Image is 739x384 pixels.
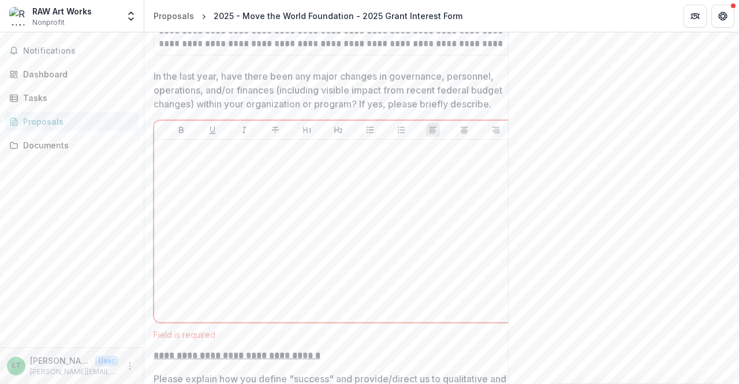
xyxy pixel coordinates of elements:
button: Align Right [489,123,503,137]
p: [PERSON_NAME] [30,355,90,367]
nav: breadcrumb [149,8,467,24]
p: [PERSON_NAME][EMAIL_ADDRESS][DOMAIN_NAME] [30,367,118,377]
a: Tasks [5,88,139,107]
button: Strike [268,123,282,137]
div: Proposals [154,10,194,22]
a: Proposals [149,8,199,24]
div: Dashboard [23,68,130,80]
div: 2025 - Move the World Foundation - 2025 Grant Interest Form [214,10,462,22]
button: Heading 1 [300,123,314,137]
p: In the last year, have there been any major changes in governance, personnel, operations, and/or ... [154,69,506,111]
p: User [95,356,118,366]
div: Proposals [23,115,130,128]
button: Get Help [711,5,734,28]
div: Tasks [23,92,130,104]
a: Proposals [5,112,139,131]
button: Italicize [237,123,251,137]
button: Align Left [426,123,440,137]
div: Documents [23,139,130,151]
button: More [123,359,137,373]
button: Align Center [457,123,471,137]
button: Partners [684,5,707,28]
div: Elliot Tranter [12,362,21,370]
button: Open entity switcher [123,5,139,28]
button: Bullet List [363,123,377,137]
div: Field is required [154,330,523,340]
button: Heading 2 [331,123,345,137]
div: RAW Art Works [32,5,92,17]
span: Notifications [23,46,135,56]
a: Documents [5,136,139,155]
img: RAW Art Works [9,7,28,25]
span: Nonprofit [32,17,65,28]
button: Notifications [5,42,139,60]
a: Dashboard [5,65,139,84]
button: Underline [206,123,219,137]
button: Ordered List [394,123,408,137]
button: Bold [174,123,188,137]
